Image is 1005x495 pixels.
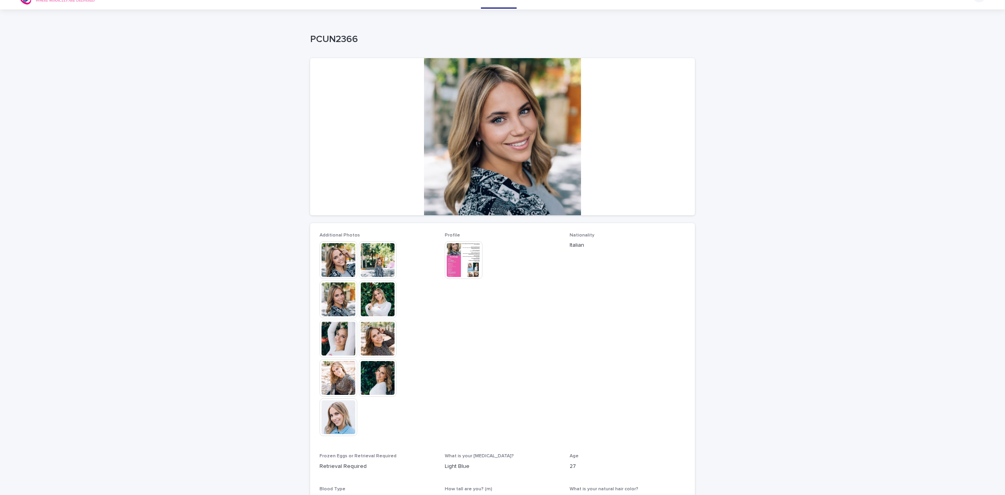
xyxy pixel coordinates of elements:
span: Nationality [570,233,594,238]
span: Blood Type [320,487,345,491]
span: What is your natural hair color? [570,487,638,491]
p: PCUN2366 [310,34,692,45]
span: Age [570,454,579,458]
p: Retrieval Required [320,462,435,471]
p: Light Blue [445,462,561,471]
p: Italian [570,241,685,249]
p: 27 [570,462,685,471]
span: Additional Photos [320,233,360,238]
span: Frozen Eggs or Retrieval Required [320,454,397,458]
span: How tall are you? (m) [445,487,492,491]
span: What is your [MEDICAL_DATA]? [445,454,514,458]
span: Profile [445,233,460,238]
